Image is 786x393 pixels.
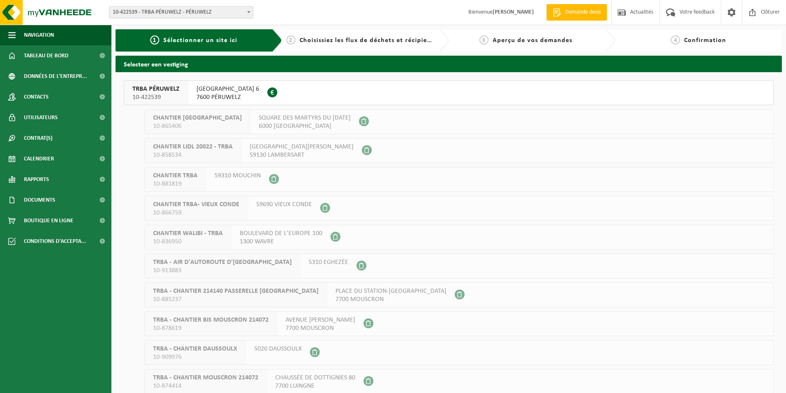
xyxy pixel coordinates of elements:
[153,324,269,332] span: 10-878619
[24,148,54,169] span: Calendrier
[684,37,726,44] span: Confirmation
[116,56,782,72] h2: Selecteer een vestiging
[24,107,58,128] span: Utilisateurs
[250,151,354,159] span: 59130 LAMBERSART
[254,345,302,353] span: 5020 DAUSSOULX
[196,93,259,101] span: 7600 PÉRUWELZ
[153,345,237,353] span: TRBA - CHANTIER DAUSSOULX
[300,37,437,44] span: Choisissiez les flux de déchets et récipients
[150,35,159,45] span: 1
[493,37,572,44] span: Aperçu de vos demandes
[153,122,242,130] span: 10-865406
[24,190,55,210] span: Documents
[259,114,351,122] span: SQUARE DES MARTYRS DU [DATE]
[153,229,223,238] span: CHANTIER WALIBI - TRBA
[240,238,322,246] span: 1300 WAVRE
[124,80,774,105] button: TRBA PÉRUWELZ 10-422539 [GEOGRAPHIC_DATA] 67600 PÉRUWELZ
[275,382,355,390] span: 7700 LUINGNE
[132,85,179,93] span: TRBA PÉRUWELZ
[153,374,258,382] span: TRBA - CHANTIER MOUSCRON 214072
[546,4,607,21] a: Demande devis
[109,6,253,19] span: 10-422539 - TRBA PÉRUWELZ - PÉRUWELZ
[275,374,355,382] span: CHAUSSÉE DE DOTTIGNIES 80
[24,231,86,252] span: Conditions d'accepta...
[153,295,319,304] span: 10-885237
[196,85,259,93] span: [GEOGRAPHIC_DATA] 6
[286,35,295,45] span: 2
[109,7,253,18] span: 10-422539 - TRBA PÉRUWELZ - PÉRUWELZ
[153,151,233,159] span: 10-858534
[479,35,489,45] span: 3
[153,209,239,217] span: 10-866759
[215,172,261,180] span: 59310 MOUCHIN
[24,128,52,148] span: Contrat(s)
[309,258,348,266] span: 5310 EGHEZÉE
[153,287,319,295] span: TRBA - CHANTIER 214140 PASSERELLE [GEOGRAPHIC_DATA]
[286,324,355,332] span: 7700 MOUSCRON
[153,172,198,180] span: CHANTIER TRBA
[335,287,446,295] span: PLACE DU STATION-[GEOGRAPHIC_DATA]
[153,353,237,361] span: 10-909976
[132,93,179,101] span: 10-422539
[24,66,87,87] span: Données de l'entrepr...
[24,87,49,107] span: Contacts
[24,25,54,45] span: Navigation
[24,210,73,231] span: Boutique en ligne
[153,200,239,209] span: CHANTIER TRBA- VIEUX CONDE
[163,37,237,44] span: Sélectionner un site ici
[153,258,292,266] span: TRBA - AIR D'AUTOROUTE D'[GEOGRAPHIC_DATA]
[256,200,312,209] span: 59690 VIEUX CONDE
[563,8,603,16] span: Demande devis
[153,316,269,324] span: TRBA - CHANTIER BIS MOUSCRON 214072
[671,35,680,45] span: 4
[493,9,534,15] strong: [PERSON_NAME]
[24,45,68,66] span: Tableau de bord
[153,180,198,188] span: 10-881819
[259,122,351,130] span: 6000 [GEOGRAPHIC_DATA]
[153,382,258,390] span: 10-874414
[153,114,242,122] span: CHANTIER [GEOGRAPHIC_DATA]
[250,143,354,151] span: [GEOGRAPHIC_DATA][PERSON_NAME]
[24,169,49,190] span: Rapports
[240,229,322,238] span: BOULEVARD DE L'EUROPE 100
[153,266,292,275] span: 10-913883
[286,316,355,324] span: AVENUE [PERSON_NAME]
[153,143,233,151] span: CHANTIER LIDL 20022 - TRBA
[153,238,223,246] span: 10-836950
[335,295,446,304] span: 7700 MOUSCRON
